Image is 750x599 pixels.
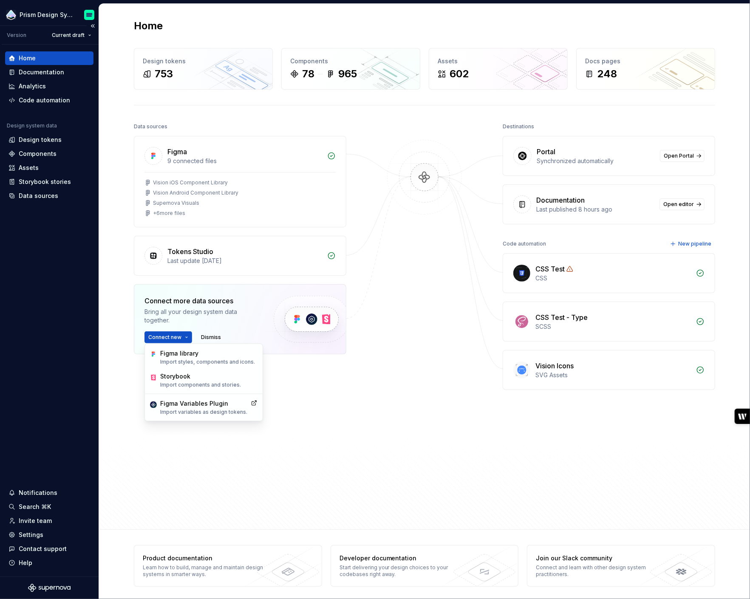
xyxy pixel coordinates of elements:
[5,133,93,147] a: Design tokens
[19,54,36,62] div: Home
[167,157,322,165] div: 9 connected files
[5,189,93,203] a: Data sources
[5,161,93,175] a: Assets
[537,157,655,165] div: Synchronized automatically
[6,10,16,20] img: 106765b7-6fc4-4b5d-8be0-32f944830029.png
[52,32,85,39] span: Current draft
[290,57,411,65] div: Components
[160,349,255,358] div: Figma library
[659,198,705,210] a: Open editor
[5,79,93,93] a: Analytics
[597,67,617,81] div: 248
[536,564,659,578] div: Connect and learn with other design system practitioners.
[144,308,259,325] div: Bring all your design system data together.
[535,264,565,274] div: CSS Test
[5,93,93,107] a: Code automation
[678,240,711,247] span: New pipeline
[503,238,546,250] div: Code automation
[19,136,62,144] div: Design tokens
[535,274,691,283] div: CSS
[585,57,706,65] div: Docs pages
[19,164,39,172] div: Assets
[19,82,46,90] div: Analytics
[167,246,213,257] div: Tokens Studio
[331,545,519,587] a: Developer documentationStart delivering your design choices to your codebases right away.
[84,10,94,20] img: Emiliano Rodriguez
[19,96,70,105] div: Code automation
[28,584,71,592] a: Supernova Logo
[5,147,93,161] a: Components
[5,65,93,79] a: Documentation
[148,334,181,341] span: Connect new
[134,545,322,587] a: Product documentationLearn how to build, manage and maintain design systems in smarter ways.
[143,554,266,562] div: Product documentation
[144,296,259,306] div: Connect more data sources
[5,486,93,500] button: Notifications
[134,136,346,227] a: Figma9 connected filesVision iOS Component LibraryVision Android Component LibrarySupernova Visua...
[5,542,93,556] button: Contact support
[153,200,199,206] div: Supernova Visuals
[535,371,691,379] div: SVG Assets
[134,236,346,276] a: Tokens StudioLast update [DATE]
[167,147,187,157] div: Figma
[87,20,99,32] button: Collapse sidebar
[134,48,273,90] a: Design tokens753
[340,554,463,562] div: Developer documentation
[535,322,691,331] div: SCSS
[143,57,264,65] div: Design tokens
[536,195,585,205] div: Documentation
[438,57,559,65] div: Assets
[429,48,568,90] a: Assets602
[134,121,167,133] div: Data sources
[527,545,715,587] a: Join our Slack communityConnect and learn with other design system practitioners.
[144,331,192,343] button: Connect new
[5,528,93,542] a: Settings
[19,531,43,539] div: Settings
[160,359,255,365] p: Import styles, components and icons.
[7,32,26,39] div: Version
[19,545,67,553] div: Contact support
[19,68,64,76] div: Documentation
[48,29,95,41] button: Current draft
[668,238,715,250] button: New pipeline
[19,517,52,525] div: Invite team
[660,150,705,162] a: Open Portal
[338,67,357,81] div: 965
[153,210,185,217] div: + 6 more files
[160,409,247,416] p: Import variables as design tokens.
[143,564,266,578] div: Learn how to build, manage and maintain design systems in smarter ways.
[302,67,314,81] div: 78
[535,312,588,322] div: CSS Test - Type
[153,189,238,196] div: Vision Android Component Library
[19,192,58,200] div: Data sources
[201,334,221,341] span: Dismiss
[5,500,93,514] button: Search ⌘K
[19,489,57,497] div: Notifications
[535,361,574,371] div: Vision Icons
[281,48,420,90] a: Components78965
[167,257,322,265] div: Last update [DATE]
[160,382,241,389] p: Import components and stories.
[19,559,32,567] div: Help
[19,503,51,511] div: Search ⌘K
[2,6,97,24] button: Prism Design SystemEmiliano Rodriguez
[663,201,694,208] span: Open editor
[576,48,715,90] a: Docs pages248
[19,150,57,158] div: Components
[5,51,93,65] a: Home
[340,564,463,578] div: Start delivering your design choices to your codebases right away.
[536,554,659,562] div: Join our Slack community
[5,175,93,189] a: Storybook stories
[536,205,654,214] div: Last published 8 hours ago
[20,11,74,19] div: Prism Design System
[155,67,173,81] div: 753
[160,400,247,408] div: Figma Variables Plugin
[537,147,555,157] div: Portal
[503,121,534,133] div: Destinations
[134,19,163,33] h2: Home
[7,122,57,129] div: Design system data
[160,373,241,381] div: Storybook
[153,179,228,186] div: Vision iOS Component Library
[5,556,93,570] button: Help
